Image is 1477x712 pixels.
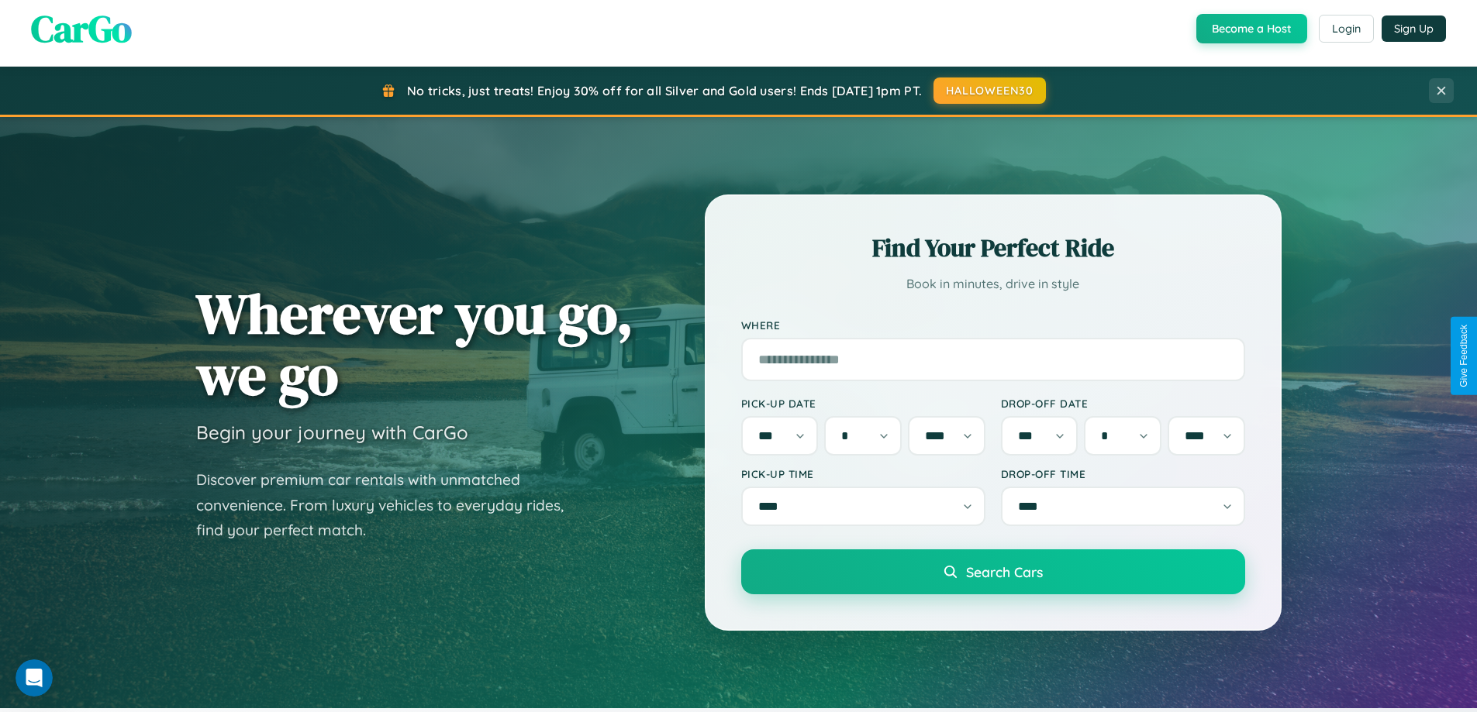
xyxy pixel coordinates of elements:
h3: Begin your journey with CarGo [196,421,468,444]
button: Login [1319,15,1374,43]
h2: Find Your Perfect Ride [741,231,1245,265]
button: HALLOWEEN30 [933,77,1046,104]
button: Sign Up [1382,15,1446,42]
label: Pick-up Time [741,467,985,480]
span: No tricks, just treats! Enjoy 30% off for all Silver and Gold users! Ends [DATE] 1pm PT. [407,83,922,98]
label: Drop-off Date [1001,397,1245,410]
label: Drop-off Time [1001,467,1245,480]
label: Where [741,318,1245,332]
label: Pick-up Date [741,397,985,410]
h1: Wherever you go, we go [196,283,633,405]
p: Book in minutes, drive in style [741,273,1245,295]
span: Search Cars [966,563,1043,580]
iframe: Intercom live chat [16,659,53,697]
div: Give Feedback [1458,325,1469,387]
button: Search Cars [741,549,1245,594]
button: Become a Host [1196,14,1307,43]
p: Discover premium car rentals with unmatched convenience. From luxury vehicles to everyday rides, ... [196,467,584,543]
span: CarGo [31,3,132,54]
